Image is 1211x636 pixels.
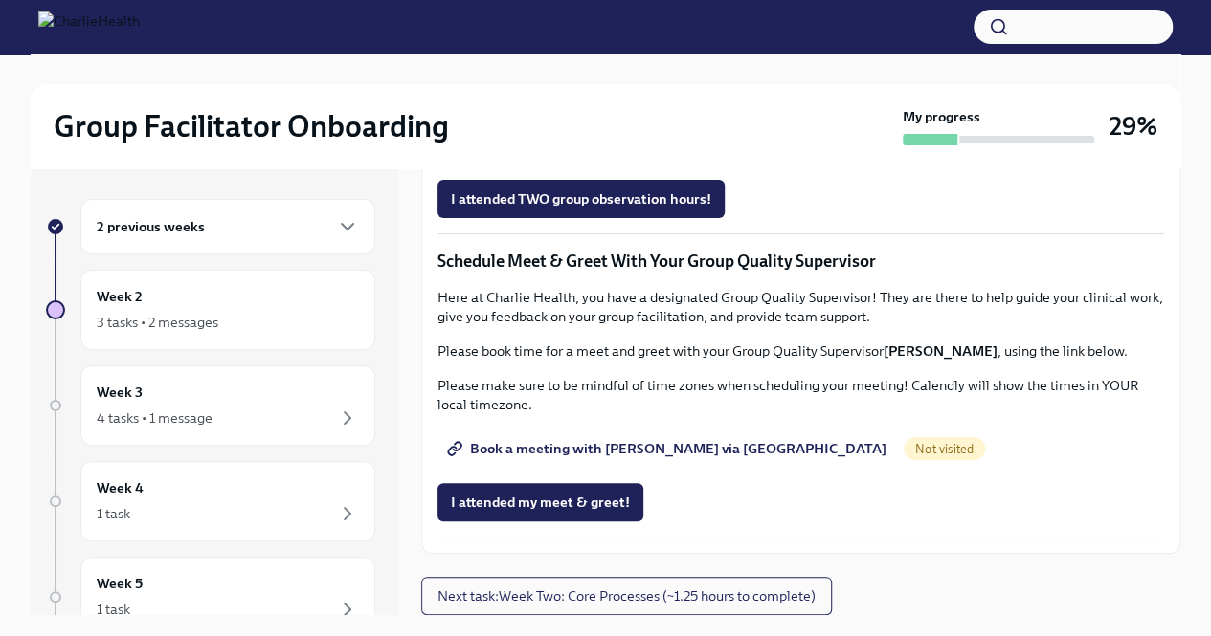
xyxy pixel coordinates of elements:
div: 3 tasks • 2 messages [97,313,218,332]
h6: Week 2 [97,286,143,307]
h6: 2 previous weeks [97,216,205,237]
div: 1 task [97,600,130,619]
img: CharlieHealth [38,11,140,42]
span: I attended TWO group observation hours! [451,189,711,208]
p: Here at Charlie Health, you have a designated Group Quality Supervisor! They are there to help gu... [437,288,1164,326]
h6: Week 3 [97,382,143,403]
div: 4 tasks • 1 message [97,408,213,428]
a: Week 34 tasks • 1 message [46,365,375,446]
button: I attended my meet & greet! [437,483,643,521]
span: Book a meeting with [PERSON_NAME] via [GEOGRAPHIC_DATA] [451,439,886,458]
p: Please make sure to be mindful of time zones when scheduling your meeting! Calendly will show the... [437,376,1164,414]
a: Week 41 task [46,461,375,541]
h2: Group Facilitator Onboarding [54,107,449,145]
div: 1 task [97,504,130,523]
span: Not visited [904,442,985,456]
a: Book a meeting with [PERSON_NAME] via [GEOGRAPHIC_DATA] [437,429,900,468]
button: I attended TWO group observation hours! [437,180,725,218]
strong: [PERSON_NAME] [884,342,998,360]
p: Please book time for a meet and greet with your Group Quality Supervisor , using the link below. [437,341,1164,361]
h6: Week 4 [97,477,144,498]
span: I attended my meet & greet! [451,493,630,512]
h6: Week 5 [97,573,143,594]
div: 2 previous weeks [80,199,375,254]
span: Next task : Week Two: Core Processes (~1.25 hours to complete) [437,586,816,605]
button: Next task:Week Two: Core Processes (~1.25 hours to complete) [421,577,832,615]
p: Schedule Meet & Greet With Your Group Quality Supervisor [437,250,1164,273]
strong: My progress [903,107,980,126]
h3: 29% [1110,109,1157,143]
a: Week 23 tasks • 2 messages [46,270,375,350]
